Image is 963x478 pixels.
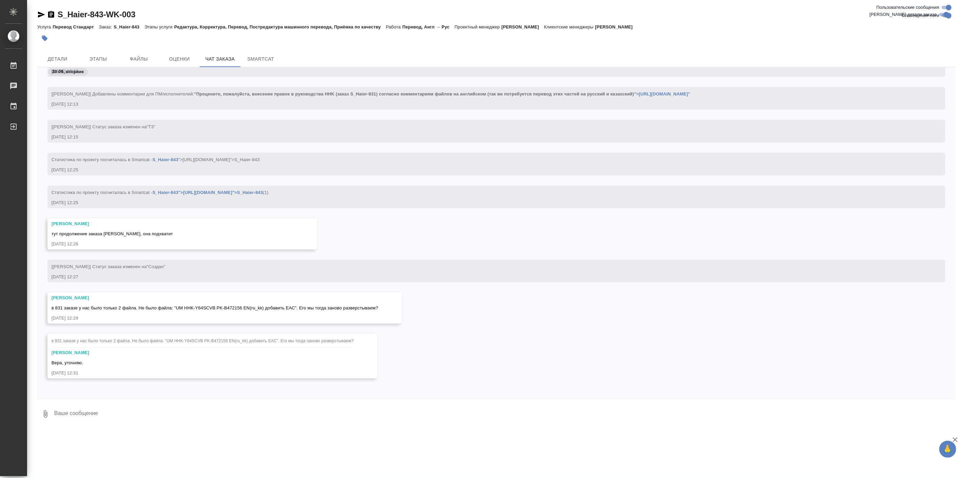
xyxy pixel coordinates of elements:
span: Чат заказа [204,55,236,63]
span: [[PERSON_NAME]] Статус заказа изменен на [51,124,155,129]
a: S_Haier-843-WK-003 [58,10,135,19]
p: Клиентские менеджеры [544,24,595,29]
div: [PERSON_NAME] [51,349,354,356]
span: 🙏 [942,442,954,456]
p: Заказ: [99,24,113,29]
span: "Создан" [147,264,165,269]
div: [PERSON_NAME] [51,220,293,227]
p: Перевод Стандарт [52,24,99,29]
p: S_Haier-843 [114,24,145,29]
div: [DATE] 12:25 [51,199,922,206]
span: в 831 заказе у нас было только 2 файла. Не было файла: "UM HHK-Y64SCVB PK-B472156 EN(ru_kk) добав... [51,305,378,310]
p: Работа [386,24,403,29]
button: Скопировать ссылку [47,10,55,19]
p: [PERSON_NAME] [501,24,544,29]
span: в 831 заказе у нас было только 2 файла. Не было файла: "UM HHK-Y64SCVB PK-B472156 EN(ru_kk) добав... [51,339,354,343]
span: Оценки [163,55,196,63]
p: [PERSON_NAME] [595,24,638,29]
span: Этапы [82,55,114,63]
span: "Процените, пожалуйста, внесение правок в руководства HHK (заказ S_Haier-831) согласно комментари... [194,91,690,96]
div: [DATE] 12:26 [51,241,293,247]
div: [DATE] 12:27 [51,274,922,280]
span: "ТЗ" [147,124,155,129]
span: тут продолжение заказа [PERSON_NAME], она подхватит [51,231,173,236]
span: Cтатистика по проекту посчиталась в Smartcat - ">[URL][DOMAIN_NAME]">S_Haier-843 [51,157,260,162]
span: [PERSON_NAME] детали заказа [870,11,937,18]
span: Cтатистика по проекту посчиталась в Smartcat - (1) [51,190,269,195]
div: [DATE] 12:15 [51,134,922,140]
span: [[PERSON_NAME]] Статус заказа изменен на [51,264,165,269]
button: 🙏 [939,441,956,458]
p: Услуга [37,24,52,29]
span: Оповещения-логи [902,12,939,19]
button: Добавить тэг [37,31,52,46]
div: [DATE] 12:25 [51,167,922,173]
p: Этапы услуги [145,24,174,29]
p: Проектный менеджер [455,24,501,29]
a: ">[URL][DOMAIN_NAME]" [634,91,690,96]
span: Детали [41,55,74,63]
p: 30.09, вторник [52,68,84,75]
p: Редактура, Корректура, Перевод, Постредактура машинного перевода, Приёмка по качеству [174,24,386,29]
span: SmartCat [244,55,277,63]
button: Скопировать ссылку для ЯМессенджера [37,10,45,19]
a: S_Haier-843 [152,157,178,162]
div: [PERSON_NAME] [51,295,378,301]
div: [DATE] 12:31 [51,370,354,376]
span: [[PERSON_NAME]] Добавлены комментарии для ПМ/исполнителей: [51,91,690,96]
span: Файлы [123,55,155,63]
div: [DATE] 12:13 [51,101,922,108]
p: Перевод, Англ → Рус [402,24,454,29]
a: S_Haier-843">[URL][DOMAIN_NAME]">S_Haier-843 [152,190,263,195]
span: Пользовательские сообщения [876,4,939,11]
div: [DATE] 12:29 [51,315,378,322]
span: Вера, уточняю. [51,360,83,365]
